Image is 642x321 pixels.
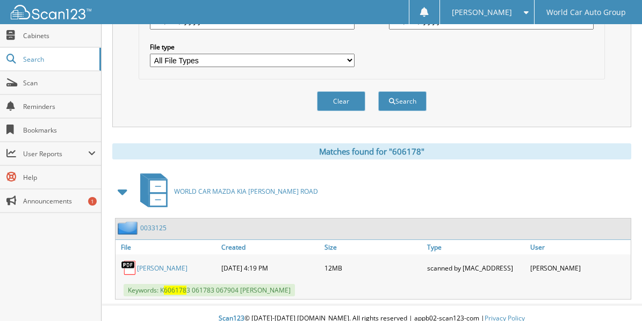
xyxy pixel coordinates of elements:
[137,264,187,273] a: [PERSON_NAME]
[134,170,318,213] a: WORLD CAR MAZDA KIA [PERSON_NAME] ROAD
[378,91,427,111] button: Search
[23,102,96,111] span: Reminders
[317,91,365,111] button: Clear
[23,126,96,135] span: Bookmarks
[322,257,425,279] div: 12MB
[424,257,528,279] div: scanned by [MAC_ADDRESS]
[23,149,88,158] span: User Reports
[121,260,137,276] img: PDF.png
[219,240,322,254] a: Created
[322,240,425,254] a: Size
[424,240,528,254] a: Type
[124,284,295,296] span: Keywords: K 3 061783 067904 [PERSON_NAME]
[112,143,631,159] div: Matches found for "606178"
[23,196,96,206] span: Announcements
[118,221,140,235] img: folder2.png
[88,197,97,206] div: 1
[23,55,94,64] span: Search
[164,286,186,295] span: 606178
[528,240,631,254] a: User
[116,240,219,254] a: File
[452,9,512,16] span: [PERSON_NAME]
[546,9,626,16] span: World Car Auto Group
[23,31,96,40] span: Cabinets
[174,187,318,196] span: WORLD CAR MAZDA KIA [PERSON_NAME] ROAD
[23,78,96,87] span: Scan
[150,42,354,52] label: File type
[528,257,631,279] div: [PERSON_NAME]
[11,5,91,19] img: scan123-logo-white.svg
[140,223,167,232] a: 0033125
[23,173,96,182] span: Help
[219,257,322,279] div: [DATE] 4:19 PM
